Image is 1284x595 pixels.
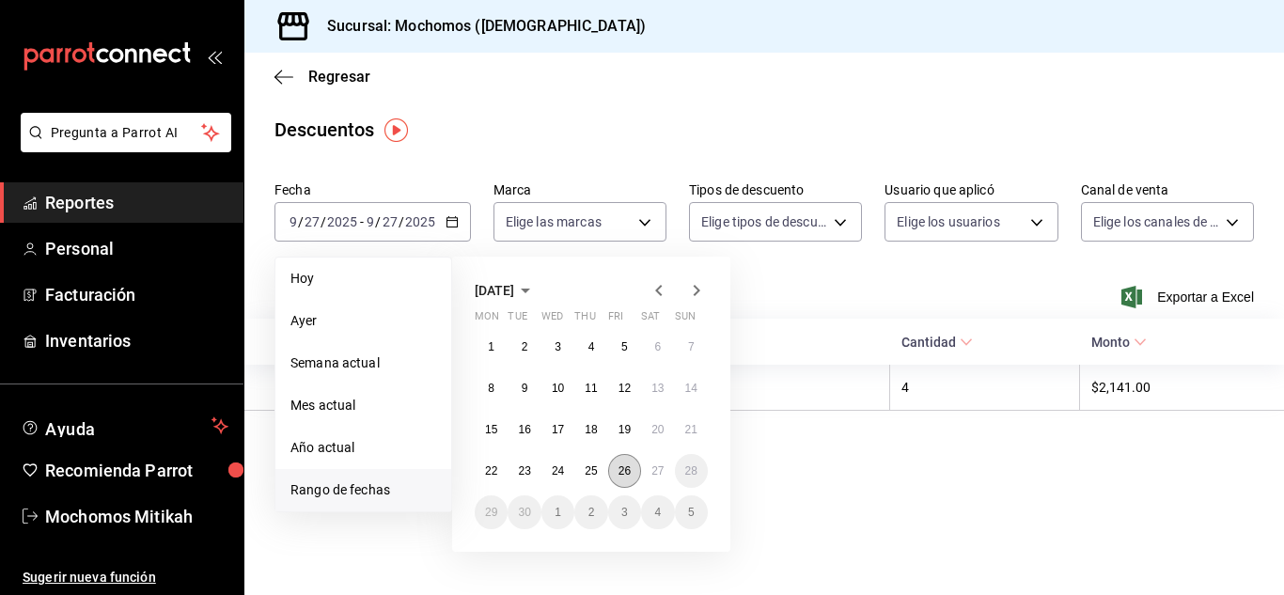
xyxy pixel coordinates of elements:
[574,330,607,364] button: September 4, 2025
[885,183,1057,196] label: Usuario que aplicó
[897,212,999,231] span: Elige los usuarios
[384,118,408,142] img: Tooltip marker
[518,506,530,519] abbr: September 30, 2025
[1125,286,1254,308] button: Exportar a Excel
[552,382,564,395] abbr: September 10, 2025
[475,371,508,405] button: September 8, 2025
[541,330,574,364] button: September 3, 2025
[641,330,674,364] button: September 6, 2025
[508,454,540,488] button: September 23, 2025
[475,413,508,446] button: September 15, 2025
[608,371,641,405] button: September 12, 2025
[1093,212,1219,231] span: Elige los canales de venta
[518,423,530,436] abbr: September 16, 2025
[608,310,623,330] abbr: Friday
[508,330,540,364] button: September 2, 2025
[475,279,537,302] button: [DATE]
[1091,335,1147,350] span: Monto
[485,464,497,478] abbr: September 22, 2025
[304,214,321,229] input: --
[675,454,708,488] button: September 28, 2025
[641,413,674,446] button: September 20, 2025
[45,415,204,437] span: Ayuda
[685,382,697,395] abbr: September 14, 2025
[290,480,436,500] span: Rango de fechas
[475,310,499,330] abbr: Monday
[45,190,228,215] span: Reportes
[488,340,494,353] abbr: September 1, 2025
[45,458,228,483] span: Recomienda Parrot
[493,183,666,196] label: Marca
[290,269,436,289] span: Hoy
[51,123,202,143] span: Pregunta a Parrot AI
[574,495,607,529] button: October 2, 2025
[508,371,540,405] button: September 9, 2025
[290,396,436,415] span: Mes actual
[207,49,222,64] button: open_drawer_menu
[688,506,695,519] abbr: October 5, 2025
[675,413,708,446] button: September 21, 2025
[244,365,587,411] th: [PERSON_NAME]
[574,413,607,446] button: September 18, 2025
[508,495,540,529] button: September 30, 2025
[1080,365,1284,411] th: $2,141.00
[321,214,326,229] span: /
[675,495,708,529] button: October 5, 2025
[585,464,597,478] abbr: September 25, 2025
[552,464,564,478] abbr: September 24, 2025
[701,212,827,231] span: Elige tipos de descuento
[685,464,697,478] abbr: September 28, 2025
[13,136,231,156] a: Pregunta a Parrot AI
[608,454,641,488] button: September 26, 2025
[621,340,628,353] abbr: September 5, 2025
[641,310,660,330] abbr: Saturday
[45,282,228,307] span: Facturación
[399,214,404,229] span: /
[522,382,528,395] abbr: September 9, 2025
[654,506,661,519] abbr: October 4, 2025
[574,371,607,405] button: September 11, 2025
[21,113,231,152] button: Pregunta a Parrot AI
[508,413,540,446] button: September 16, 2025
[641,371,674,405] button: September 13, 2025
[574,310,595,330] abbr: Thursday
[555,506,561,519] abbr: October 1, 2025
[890,365,1080,411] th: 4
[619,382,631,395] abbr: September 12, 2025
[688,340,695,353] abbr: September 7, 2025
[541,371,574,405] button: September 10, 2025
[312,15,646,38] h3: Sucursal: Mochomos ([DEMOGRAPHIC_DATA])
[308,68,370,86] span: Regresar
[552,423,564,436] abbr: September 17, 2025
[651,464,664,478] abbr: September 27, 2025
[488,382,494,395] abbr: September 8, 2025
[608,413,641,446] button: September 19, 2025
[588,506,595,519] abbr: October 2, 2025
[619,423,631,436] abbr: September 19, 2025
[45,236,228,261] span: Personal
[274,183,471,196] label: Fecha
[475,495,508,529] button: September 29, 2025
[366,214,375,229] input: --
[518,464,530,478] abbr: September 23, 2025
[621,506,628,519] abbr: October 3, 2025
[651,382,664,395] abbr: September 13, 2025
[485,423,497,436] abbr: September 15, 2025
[45,504,228,529] span: Mochomos Mitikah
[541,454,574,488] button: September 24, 2025
[360,214,364,229] span: -
[290,438,436,458] span: Año actual
[588,340,595,353] abbr: September 4, 2025
[651,423,664,436] abbr: September 20, 2025
[485,506,497,519] abbr: September 29, 2025
[585,382,597,395] abbr: September 11, 2025
[675,310,696,330] abbr: Sunday
[1081,183,1254,196] label: Canal de venta
[382,214,399,229] input: --
[475,283,514,298] span: [DATE]
[506,212,602,231] span: Elige las marcas
[23,568,228,587] span: Sugerir nueva función
[574,454,607,488] button: September 25, 2025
